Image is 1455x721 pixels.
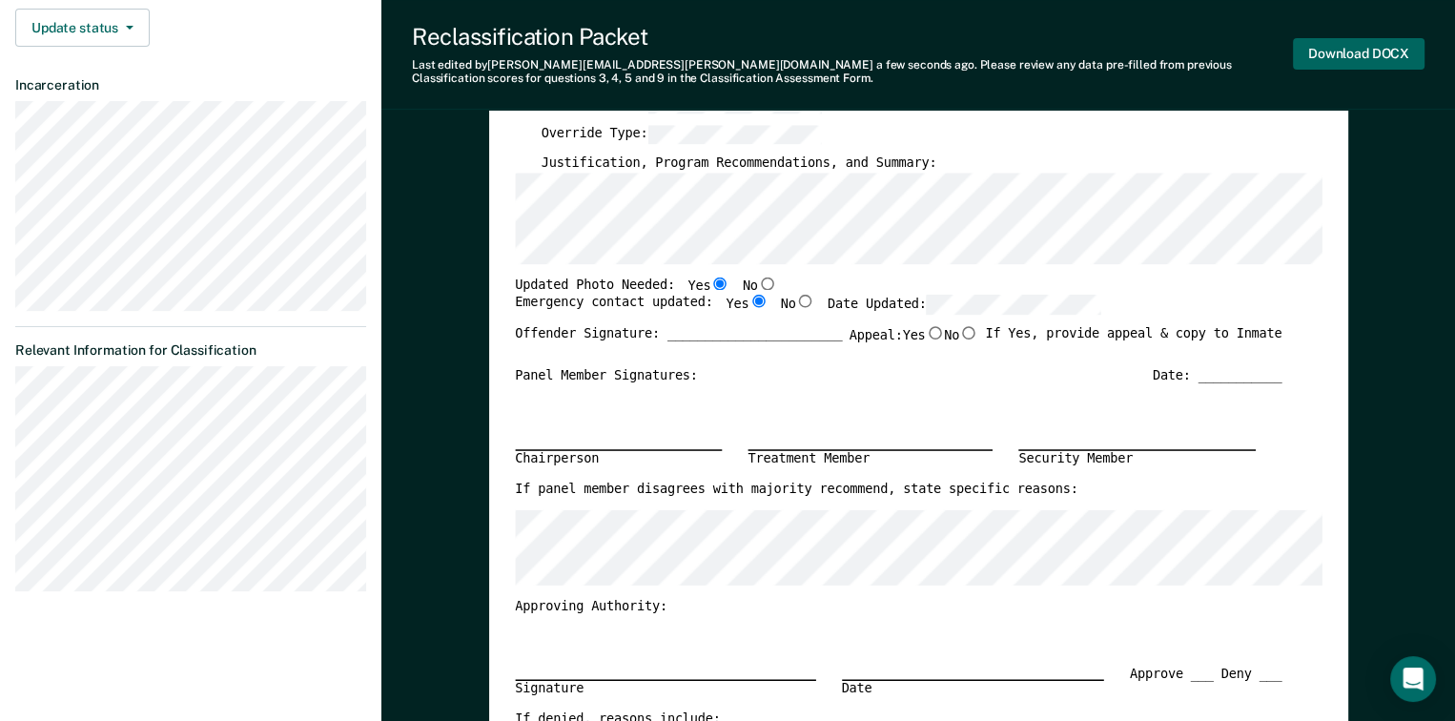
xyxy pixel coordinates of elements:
[841,679,1103,697] div: Date
[1129,667,1281,711] div: Approve ___ Deny ___
[515,277,776,295] div: Updated Photo Needed:
[515,367,697,384] div: Panel Member Signatures:
[541,124,821,144] label: Override Type:
[515,481,1077,498] label: If panel member disagrees with majority recommend, state specific reasons:
[925,326,944,340] input: Yes
[1293,38,1424,70] button: Download DOCX
[757,277,776,290] input: No
[959,326,978,340] input: No
[15,9,150,47] button: Update status
[902,326,944,344] label: Yes
[515,449,722,467] div: Chairperson
[515,295,1100,326] div: Emergency contact updated:
[1390,656,1436,702] div: Open Intercom Messenger
[412,58,1293,86] div: Last edited by [PERSON_NAME][EMAIL_ADDRESS][PERSON_NAME][DOMAIN_NAME] . Please review any data pr...
[15,77,366,93] dt: Incarceration
[15,342,366,359] dt: Relevant Information for Classification
[515,679,815,697] div: Signature
[726,295,768,315] label: Yes
[515,326,1281,368] div: Offender Signature: _______________________ If Yes, provide appeal & copy to Inmate
[412,23,1293,51] div: Reclassification Packet
[647,124,822,144] input: Override Type:
[748,449,993,467] div: Treatment Member
[541,93,821,113] label: Custody Level:
[687,277,729,295] label: Yes
[795,295,814,308] input: No
[541,155,936,173] label: Justification, Program Recommendations, and Summary:
[647,93,822,113] input: Custody Level:
[1152,367,1281,384] div: Date: ___________
[742,277,776,295] label: No
[515,597,1281,614] div: Approving Authority:
[710,277,729,290] input: Yes
[1018,449,1256,467] div: Security Member
[828,295,1100,315] label: Date Updated:
[780,295,814,315] label: No
[926,295,1100,315] input: Date Updated:
[944,326,978,344] label: No
[876,58,974,72] span: a few seconds ago
[748,295,768,308] input: Yes
[849,326,977,356] label: Appeal:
